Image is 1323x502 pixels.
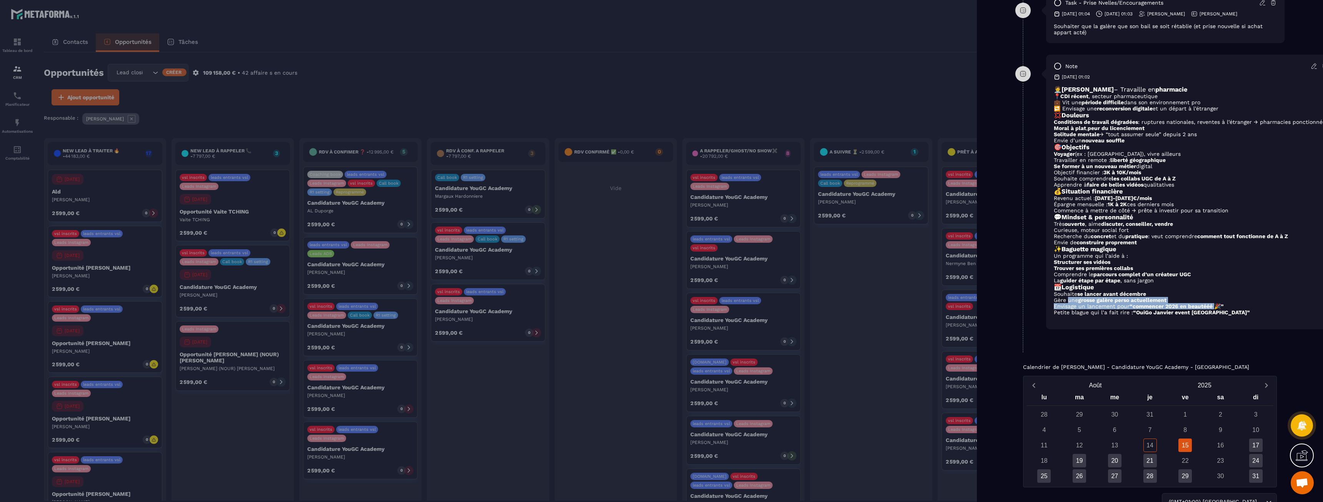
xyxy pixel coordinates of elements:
div: 11 [1037,439,1051,452]
strong: période difficile [1081,99,1124,105]
div: je [1132,392,1168,405]
div: 26 [1073,469,1086,483]
strong: 3K à 10K/mois [1103,169,1141,175]
div: 5 [1073,423,1086,437]
div: 25 [1037,469,1051,483]
strong: Moral à plat [1054,125,1086,131]
div: 28 [1037,408,1051,421]
strong: peur du licenciement [1088,125,1145,131]
p: Calendrier de [PERSON_NAME] - Candidature YouGC Academy - [GEOGRAPHIC_DATA] [1023,364,1249,370]
div: 21 [1143,454,1157,467]
button: Previous month [1026,380,1041,390]
div: 6 [1108,423,1121,437]
strong: ouverte [1065,221,1085,227]
strong: concret [1091,233,1111,239]
div: 9 [1214,423,1227,437]
div: 16 [1214,439,1227,452]
p: note [1065,63,1078,70]
div: 20 [1108,454,1121,467]
div: 22 [1178,454,1192,467]
a: Ouvrir le chat [1291,471,1314,494]
div: 29 [1178,469,1192,483]
div: di [1238,392,1273,405]
strong: “OuiGo Janvier event [GEOGRAPHIC_DATA]” [1133,309,1250,315]
strong: construire proprement [1076,239,1137,245]
strong: Structurer ses vidéos [1054,259,1110,265]
div: 17 [1249,439,1263,452]
strong: guider étape par étape [1060,277,1120,284]
button: Open months overlay [1041,379,1150,392]
button: Open years overlay [1150,379,1259,392]
strong: [PERSON_NAME] [1061,86,1114,93]
div: 24 [1249,454,1263,467]
div: Calendar days [1026,408,1273,483]
strong: les collabs UGC de A à Z [1111,175,1176,182]
div: 13 [1108,439,1121,452]
button: Next month [1259,380,1273,390]
strong: Situation financière [1061,188,1123,195]
strong: [DATE]-[DATE]€/mois [1095,195,1152,201]
strong: discuter, conseiller, vendre [1101,221,1173,227]
strong: CDI récent [1060,93,1088,99]
strong: Conditions de travail dégradées [1054,119,1138,125]
div: 12 [1073,439,1086,452]
div: ve [1168,392,1203,405]
strong: Douleurs [1061,112,1089,119]
strong: “commencer 2026 en beautééé 🎉” [1130,303,1224,309]
strong: Mindset & personnalité [1061,213,1133,221]
div: me [1097,392,1132,405]
strong: se lancer avant décembre [1077,291,1146,297]
div: 15 [1178,439,1192,452]
div: 18 [1037,454,1051,467]
div: 7 [1143,423,1157,437]
div: 19 [1073,454,1086,467]
div: 3 [1249,408,1263,421]
strong: Trouver ses premières collabs [1054,265,1133,271]
div: 27 [1108,469,1121,483]
strong: pharmacie [1155,86,1187,93]
strong: Voyager [1054,151,1075,157]
div: 29 [1073,408,1086,421]
strong: Objectifs [1061,143,1090,151]
div: Calendar wrapper [1026,392,1273,483]
strong: faire de belles vidéos [1087,182,1143,188]
div: 1 [1178,408,1192,421]
div: 4 [1037,423,1051,437]
strong: Se former à un nouveau métier [1054,163,1136,169]
strong: comment tout fonctionne de A à Z [1197,233,1288,239]
div: 28 [1143,469,1157,483]
p: [DATE] 01:02 [1062,74,1090,80]
div: 14 [1143,439,1157,452]
div: 23 [1214,454,1227,467]
strong: Baguette magique [1061,245,1116,253]
div: 8 [1178,423,1192,437]
div: 2 [1214,408,1227,421]
strong: 1K à 2K [1108,201,1127,207]
strong: nouveau souffle [1082,137,1125,143]
strong: pratique [1125,233,1148,239]
div: sa [1203,392,1238,405]
strong: parcours complet d’un créateur UGC [1093,271,1191,277]
strong: Solitude mentale [1054,131,1100,137]
strong: liberté géographique [1110,157,1166,163]
div: lu [1026,392,1062,405]
strong: grosse galère perso actuellement [1078,297,1166,303]
div: 31 [1143,408,1157,421]
div: 30 [1214,469,1227,483]
div: ma [1062,392,1097,405]
div: 30 [1108,408,1121,421]
strong: Logistique [1061,284,1094,291]
div: 31 [1249,469,1263,483]
div: 10 [1249,423,1263,437]
strong: reconversion digitale [1097,105,1153,112]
